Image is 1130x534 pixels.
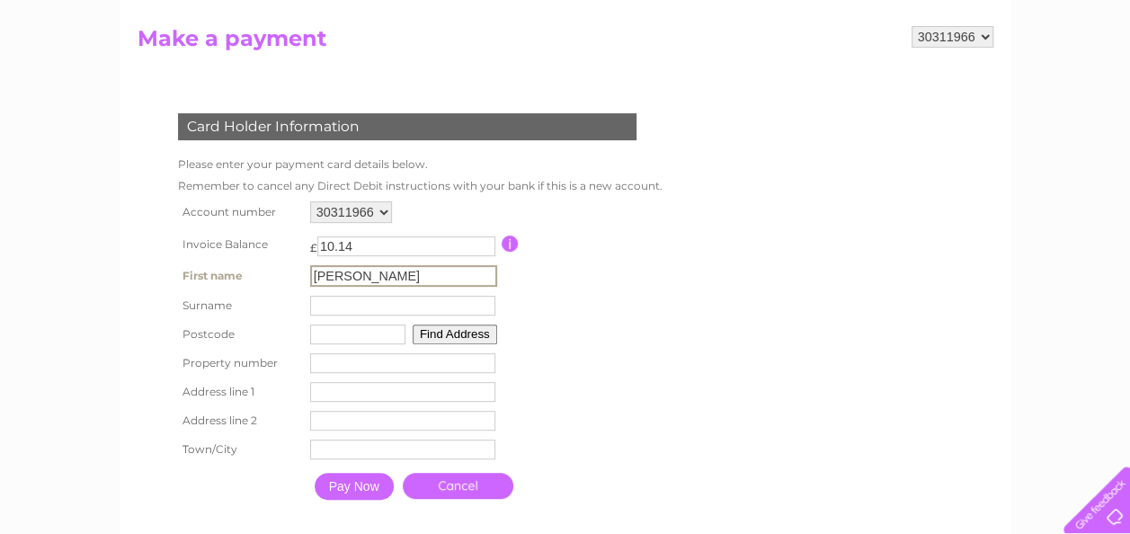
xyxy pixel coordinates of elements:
[174,261,306,291] th: First name
[315,473,394,500] input: Pay Now
[310,232,317,254] td: £
[413,325,497,344] button: Find Address
[178,113,636,140] div: Card Holder Information
[403,473,513,499] a: Cancel
[859,76,898,90] a: Energy
[174,406,306,435] th: Address line 2
[174,175,667,197] td: Remember to cancel any Direct Debit instructions with your bank if this is a new account.
[174,378,306,406] th: Address line 1
[909,76,963,90] a: Telecoms
[141,10,991,87] div: Clear Business is a trading name of Verastar Limited (registered in [GEOGRAPHIC_DATA] No. 3667643...
[1010,76,1054,90] a: Contact
[174,320,306,349] th: Postcode
[174,349,306,378] th: Property number
[791,9,915,31] a: 0333 014 3131
[138,26,993,60] h2: Make a payment
[174,435,306,464] th: Town/City
[1071,76,1113,90] a: Log out
[174,227,306,261] th: Invoice Balance
[174,291,306,320] th: Surname
[40,47,131,102] img: logo.png
[174,154,667,175] td: Please enter your payment card details below.
[974,76,1000,90] a: Blog
[174,197,306,227] th: Account number
[502,236,519,252] input: Information
[814,76,848,90] a: Water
